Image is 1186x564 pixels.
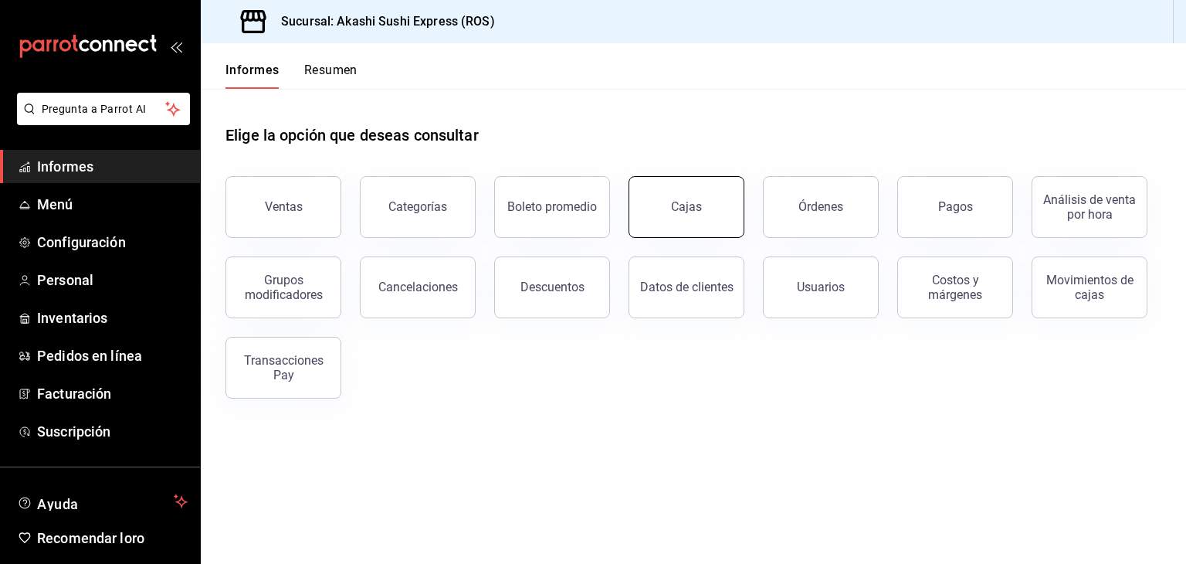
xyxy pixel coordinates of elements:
button: Transacciones Pay [225,337,341,399]
font: Informes [225,63,280,77]
button: Ventas [225,176,341,238]
button: Análisis de venta por hora [1032,176,1147,238]
font: Descuentos [520,280,585,294]
font: Suscripción [37,423,110,440]
button: Movimientos de cajas [1032,257,1147,318]
div: pestañas de navegación [225,62,357,89]
button: Pregunta a Parrot AI [17,93,190,125]
button: Categorías [360,176,476,238]
font: Movimientos de cajas [1046,273,1133,302]
font: Cajas [671,199,702,214]
button: Costos y márgenes [897,257,1013,318]
font: Transacciones Pay [244,353,324,382]
font: Categorías [388,199,447,214]
font: Boleto promedio [507,199,597,214]
font: Costos y márgenes [928,273,982,302]
font: Órdenes [798,199,843,214]
font: Datos de clientes [640,280,734,294]
font: Ayuda [37,496,79,512]
font: Recomendar loro [37,530,144,546]
button: Órdenes [763,176,879,238]
font: Análisis de venta por hora [1043,192,1136,222]
button: Datos de clientes [629,257,744,318]
font: Sucursal: Akashi Sushi Express (ROS) [281,14,495,29]
font: Informes [37,158,93,175]
font: Facturación [37,386,111,402]
button: Pagos [897,176,1013,238]
font: Ventas [265,199,303,214]
font: Pedidos en línea [37,348,142,364]
font: Inventarios [37,310,107,326]
font: Resumen [304,63,357,77]
button: Cancelaciones [360,257,476,318]
font: Elige la opción que deseas consultar [225,126,479,144]
button: abrir_cajón_menú [170,40,182,53]
font: Personal [37,272,93,288]
button: Cajas [629,176,744,238]
button: Descuentos [494,257,610,318]
font: Configuración [37,234,126,250]
font: Pagos [938,199,973,214]
font: Grupos modificadores [245,273,323,302]
font: Pregunta a Parrot AI [42,103,147,115]
font: Cancelaciones [378,280,458,294]
font: Usuarios [797,280,845,294]
button: Usuarios [763,257,879,318]
font: Menú [37,196,73,212]
button: Grupos modificadores [225,257,341,318]
button: Boleto promedio [494,176,610,238]
a: Pregunta a Parrot AI [11,112,190,128]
